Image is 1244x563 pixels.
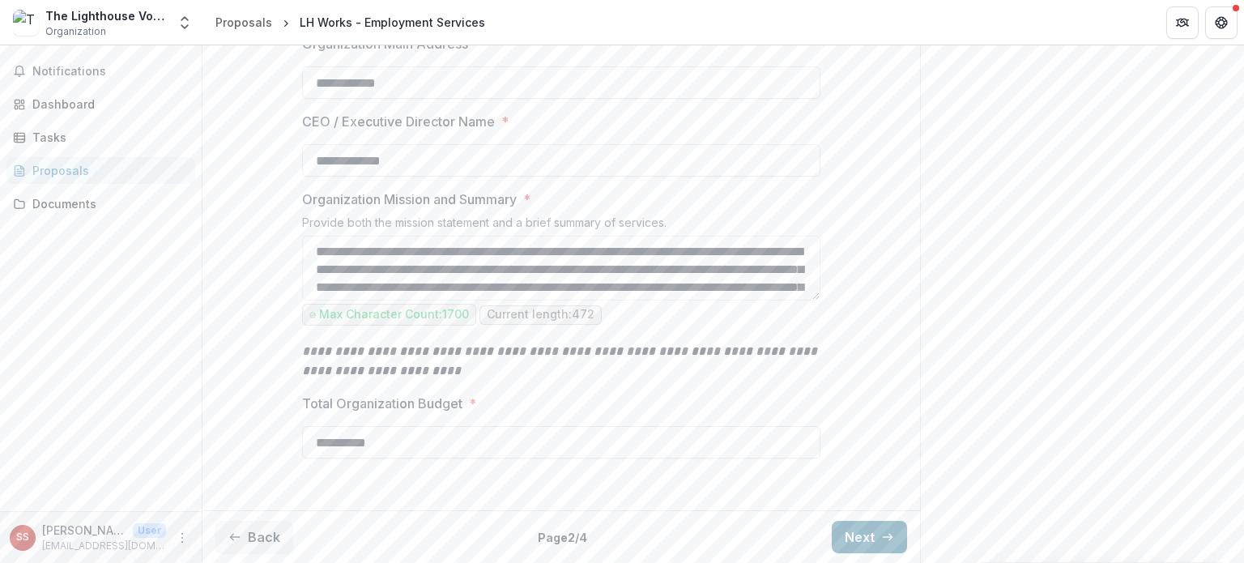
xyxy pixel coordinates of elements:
p: CEO / Executive Director Name [302,112,495,131]
button: Open entity switcher [173,6,196,39]
button: Get Help [1205,6,1238,39]
nav: breadcrumb [209,11,492,34]
div: Documents [32,195,182,212]
a: Proposals [6,157,195,184]
button: Back [215,521,293,553]
p: User [133,523,166,538]
button: More [173,528,192,548]
img: The Lighthouse Voc-Ed Center Inc. [13,10,39,36]
p: Total Organization Budget [302,394,462,413]
a: Proposals [209,11,279,34]
a: Dashboard [6,91,195,117]
a: Documents [6,190,195,217]
div: The Lighthouse Voc-Ed Center Inc. [45,7,167,24]
div: Sarah Sargent [16,532,29,543]
p: [PERSON_NAME] [42,522,126,539]
button: Partners [1166,6,1199,39]
span: Notifications [32,65,189,79]
div: LH Works - Employment Services [300,14,485,31]
div: Provide both the mission statement and a brief summary of services. [302,215,820,236]
p: [EMAIL_ADDRESS][DOMAIN_NAME] [42,539,166,553]
div: Proposals [215,14,272,31]
p: Page 2 / 4 [538,529,587,546]
button: Next [832,521,907,553]
button: Notifications [6,58,195,84]
p: Organization Mission and Summary [302,190,517,209]
div: Proposals [32,162,182,179]
p: Max Character Count: 1700 [319,308,469,322]
div: Dashboard [32,96,182,113]
p: Current length: 472 [487,308,594,322]
div: Tasks [32,129,182,146]
a: Tasks [6,124,195,151]
span: Organization [45,24,106,39]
